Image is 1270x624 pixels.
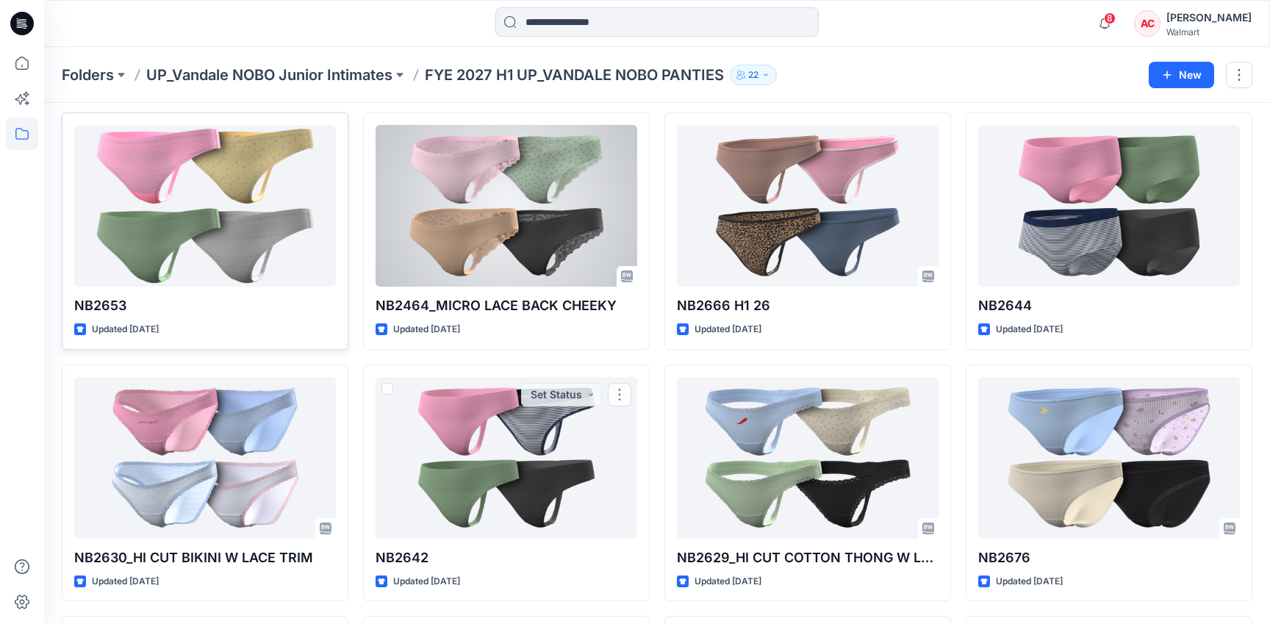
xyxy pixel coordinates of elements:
[74,295,336,316] p: NB2653
[996,574,1063,589] p: Updated [DATE]
[1166,9,1252,26] div: [PERSON_NAME]
[74,377,336,539] a: NB2630_HI CUT BIKINI W LACE TRIM
[1166,26,1252,37] div: Walmart
[978,548,1240,568] p: NB2676
[74,125,336,287] a: NB2653
[74,548,336,568] p: NB2630_HI CUT BIKINI W LACE TRIM
[1149,62,1214,88] button: New
[748,67,758,83] p: 22
[1134,10,1160,37] div: AC
[376,125,637,287] a: NB2464_MICRO LACE BACK CHEEKY
[92,322,159,337] p: Updated [DATE]
[677,548,939,568] p: NB2629_HI CUT COTTON THONG W LACE TRIM
[978,377,1240,539] a: NB2676
[695,322,761,337] p: Updated [DATE]
[146,65,392,85] a: UP_Vandale NOBO Junior Intimates
[376,295,637,316] p: NB2464_MICRO LACE BACK CHEEKY
[695,574,761,589] p: Updated [DATE]
[393,322,460,337] p: Updated [DATE]
[677,377,939,539] a: NB2629_HI CUT COTTON THONG W LACE TRIM
[1104,12,1116,24] span: 8
[996,322,1063,337] p: Updated [DATE]
[92,574,159,589] p: Updated [DATE]
[978,295,1240,316] p: NB2644
[425,65,724,85] p: FYE 2027 H1 UP_VANDALE NOBO PANTIES
[677,125,939,287] a: NB2666 H1 26
[978,125,1240,287] a: NB2644
[730,65,777,85] button: 22
[376,377,637,539] a: NB2642
[677,295,939,316] p: NB2666 H1 26
[393,574,460,589] p: Updated [DATE]
[376,548,637,568] p: NB2642
[62,65,114,85] a: Folders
